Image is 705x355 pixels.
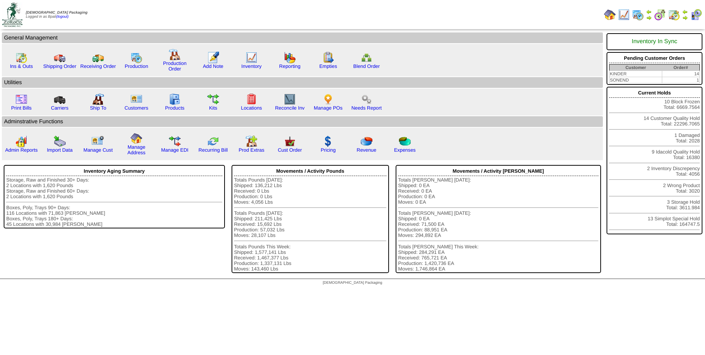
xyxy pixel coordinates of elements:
img: graph.gif [284,52,296,63]
img: po.png [322,93,334,105]
img: invoice2.gif [15,93,27,105]
img: home.gif [131,132,142,144]
img: workflow.gif [207,93,219,105]
div: Storage, Raw and Finished 30+ Days: 2 Locations with 1,620 Pounds Storage, Raw and Finished 60+ D... [6,177,222,227]
td: General Management [2,32,603,43]
div: Current Holds [609,88,700,98]
a: Manage Address [128,144,146,155]
span: Logged in as Bpali [26,11,87,19]
img: calendarinout.gif [668,9,680,21]
th: Order# [662,65,699,71]
a: Manage EDI [161,147,188,153]
a: Locations [241,105,262,111]
td: SONEND [610,77,662,83]
img: calendarblend.gif [654,9,666,21]
a: Ins & Outs [10,63,33,69]
a: Manage POs [314,105,343,111]
a: Add Note [203,63,223,69]
a: Pricing [321,147,336,153]
img: workorder.gif [322,52,334,63]
img: workflow.png [361,93,372,105]
img: factory2.gif [92,93,104,105]
img: arrowleft.gif [646,9,652,15]
img: customers.gif [131,93,142,105]
img: calendarinout.gif [15,52,27,63]
div: Pending Customer Orders [609,54,700,63]
img: orders.gif [207,52,219,63]
a: Cust Order [278,147,302,153]
img: truck3.gif [54,93,66,105]
img: prodextras.gif [246,135,257,147]
div: Movements / Activity Pounds [234,166,386,176]
td: 1 [662,77,699,83]
a: Print Bills [11,105,32,111]
a: Empties [319,63,337,69]
a: Shipping Order [43,63,76,69]
td: KINDER [610,71,662,77]
td: Utilities [2,77,603,88]
div: Movements / Activity [PERSON_NAME] [398,166,598,176]
img: edi.gif [169,135,181,147]
img: import.gif [54,135,66,147]
img: graph2.png [15,135,27,147]
a: Customers [125,105,148,111]
a: Blend Order [353,63,380,69]
img: locations.gif [246,93,257,105]
img: truck.gif [54,52,66,63]
a: (logout) [56,15,69,19]
a: Recurring Bill [198,147,228,153]
span: [DEMOGRAPHIC_DATA] Packaging [323,281,382,285]
a: Needs Report [351,105,382,111]
div: Inventory Aging Summary [6,166,222,176]
div: Totals [PERSON_NAME] [DATE]: Shipped: 0 EA Received: 0 EA Production: 0 EA Moves: 0 EA Totals [PE... [398,177,598,272]
img: home.gif [604,9,616,21]
img: reconcile.gif [207,135,219,147]
div: 10 Block Frozen Total: 6669.7564 14 Customer Quality Hold Total: 22296.7065 1 Damaged Total: 2028... [607,87,702,234]
td: 14 [662,71,699,77]
img: cust_order.png [284,135,296,147]
img: arrowright.gif [682,15,688,21]
a: Kits [209,105,217,111]
th: Customer [610,65,662,71]
img: zoroco-logo-small.webp [2,2,22,27]
img: calendarprod.gif [632,9,644,21]
a: Import Data [47,147,73,153]
span: [DEMOGRAPHIC_DATA] Packaging [26,11,87,15]
img: truck2.gif [92,52,104,63]
a: Inventory [242,63,262,69]
div: Inventory In Sync [609,35,700,49]
img: arrowright.gif [646,15,652,21]
img: calendarprod.gif [131,52,142,63]
img: dollar.gif [322,135,334,147]
img: arrowleft.gif [682,9,688,15]
a: Reconcile Inv [275,105,305,111]
img: network.png [361,52,372,63]
img: pie_chart2.png [399,135,411,147]
img: cabinet.gif [169,93,181,105]
a: Production Order [163,61,187,72]
img: calendarcustomer.gif [690,9,702,21]
a: Revenue [357,147,376,153]
a: Ship To [90,105,106,111]
div: Totals Pounds [DATE]: Shipped: 136,212 Lbs Received: 0 Lbs Production: 0 Lbs Moves: 4,056 Lbs Tot... [234,177,386,272]
a: Reporting [279,63,301,69]
img: line_graph.gif [246,52,257,63]
td: Adminstrative Functions [2,116,603,127]
a: Prod Extras [239,147,264,153]
a: Manage Cust [83,147,112,153]
a: Receiving Order [80,63,116,69]
img: managecust.png [91,135,105,147]
a: Carriers [51,105,68,111]
img: line_graph2.gif [284,93,296,105]
a: Admin Reports [5,147,38,153]
a: Production [125,63,148,69]
img: factory.gif [169,49,181,61]
img: line_graph.gif [618,9,630,21]
img: pie_chart.png [361,135,372,147]
a: Expenses [394,147,416,153]
a: Products [165,105,185,111]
